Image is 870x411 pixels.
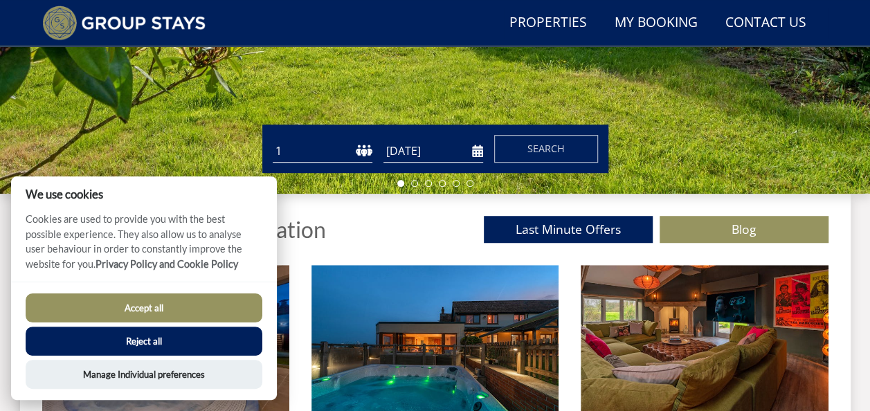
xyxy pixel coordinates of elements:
[609,8,703,39] a: My Booking
[504,8,592,39] a: Properties
[383,140,483,163] input: Arrival Date
[720,8,812,39] a: Contact Us
[527,142,565,155] span: Search
[484,216,653,243] a: Last Minute Offers
[26,360,262,389] button: Manage Individual preferences
[26,293,262,322] button: Accept all
[11,188,277,201] h2: We use cookies
[26,327,262,356] button: Reject all
[42,6,206,40] img: Group Stays
[96,258,238,270] a: Privacy Policy and Cookie Policy
[11,212,277,282] p: Cookies are used to provide you with the best possible experience. They also allow us to analyse ...
[494,135,598,163] button: Search
[660,216,828,243] a: Blog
